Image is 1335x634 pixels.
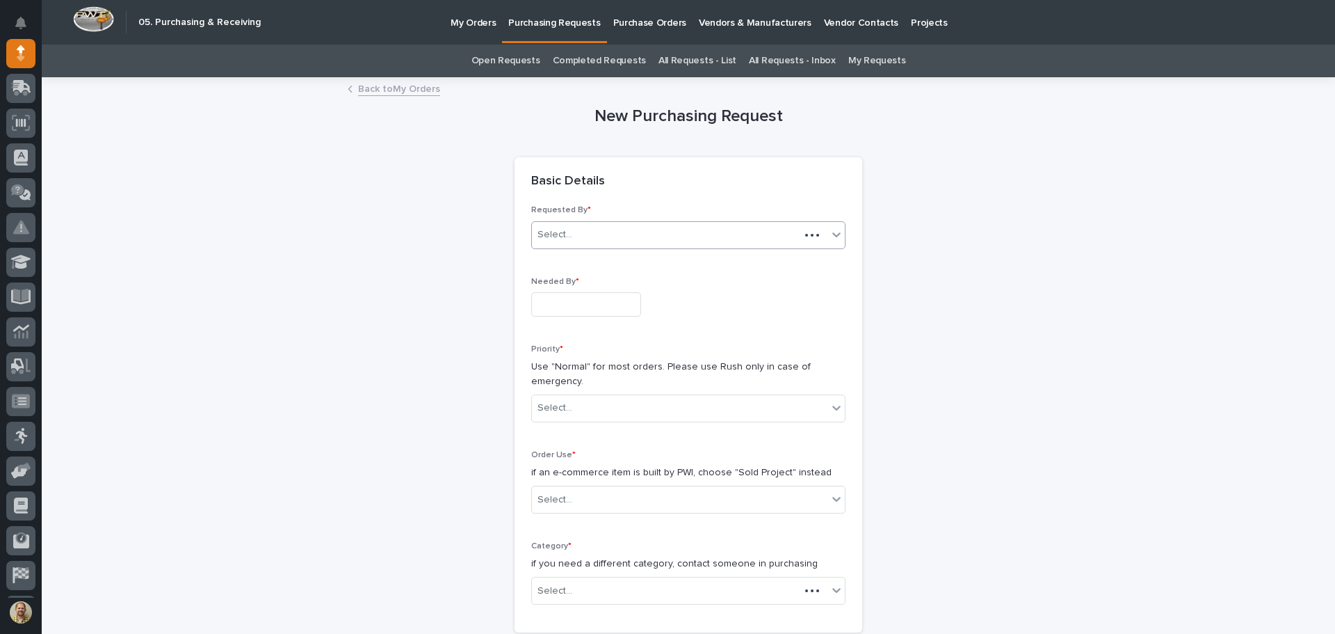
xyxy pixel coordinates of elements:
span: Requested By [531,206,591,214]
div: Select... [537,584,572,599]
div: Notifications [17,17,35,39]
p: if you need a different category, contact someone in purchasing [531,557,845,571]
button: users-avatar [6,598,35,627]
div: Select... [537,401,572,415]
a: Completed Requests [553,45,646,77]
img: Workspace Logo [73,6,114,32]
button: Notifications [6,8,35,38]
a: My Requests [848,45,906,77]
h1: New Purchasing Request [515,106,862,127]
a: Open Requests [471,45,540,77]
h2: Basic Details [531,174,605,189]
a: Back toMy Orders [358,80,440,96]
div: Select... [537,228,572,242]
div: Select... [537,493,572,507]
p: Use "Normal" for most orders. Please use Rush only in case of emergency. [531,360,845,389]
span: Category [531,542,572,550]
span: Priority [531,345,563,354]
span: Needed By [531,278,579,286]
p: if an e-commerce item is built by PWI, choose "Sold Project" instead [531,466,845,480]
a: All Requests - Inbox [749,45,836,77]
h2: 05. Purchasing & Receiving [138,17,261,29]
a: All Requests - List [658,45,736,77]
span: Order Use [531,451,576,459]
